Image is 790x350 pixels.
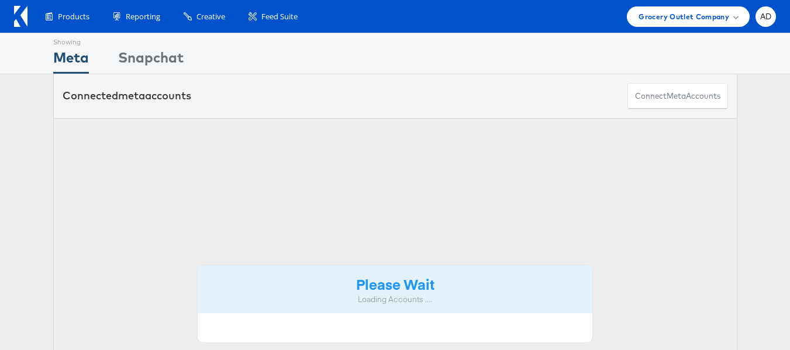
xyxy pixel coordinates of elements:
[667,91,686,102] span: meta
[627,83,728,109] button: ConnectmetaAccounts
[206,294,584,305] div: Loading Accounts ....
[126,11,160,22] span: Reporting
[356,274,434,293] strong: Please Wait
[639,11,729,23] span: Grocery Outlet Company
[196,11,225,22] span: Creative
[63,88,191,103] div: Connected accounts
[53,47,89,74] div: Meta
[118,47,184,74] div: Snapchat
[53,33,89,47] div: Showing
[118,89,145,102] span: meta
[58,11,89,22] span: Products
[760,13,772,20] span: AD
[261,11,298,22] span: Feed Suite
